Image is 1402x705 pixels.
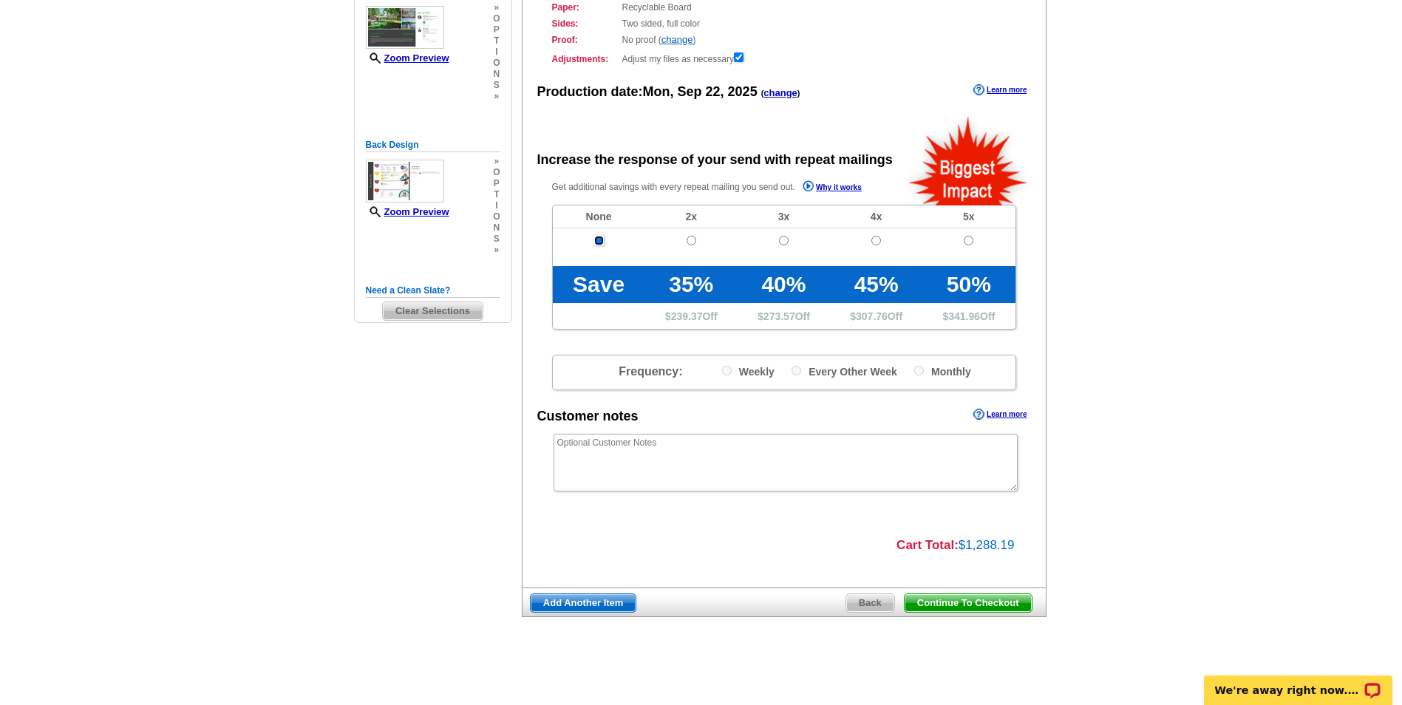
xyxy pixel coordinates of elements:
[552,1,618,14] strong: Paper:
[493,178,500,189] span: p
[552,33,1016,47] div: No proof ( )
[366,52,449,64] a: Zoom Preview
[645,303,738,329] td: $ Off
[922,266,1015,303] td: 50%
[366,206,449,217] a: Zoom Preview
[366,138,500,152] h5: Back Design
[792,363,897,378] label: Every Other Week
[493,58,500,69] span: o
[914,366,924,375] input: Monthly
[914,363,971,378] label: Monthly
[1194,658,1402,705] iframe: LiveChat chat widget
[383,302,483,320] span: Clear Selections
[552,50,1016,66] div: Adjust my files as necessary
[493,24,500,35] span: p
[552,17,618,30] strong: Sides:
[493,245,500,256] span: »
[552,179,894,196] p: Get additional savings with every repeat mailing you send out.
[738,303,830,329] td: $ Off
[645,205,738,228] td: 2x
[661,34,693,45] a: change
[722,363,775,378] label: Weekly
[830,303,922,329] td: $ Off
[845,593,895,613] a: Back
[366,160,444,202] img: small-thumb.jpg
[973,84,1027,96] a: Learn more
[553,205,645,228] td: None
[856,310,888,322] span: 307.76
[803,180,862,196] a: Why it works
[830,205,922,228] td: 4x
[922,303,1015,329] td: $ Off
[643,84,674,99] span: Mon,
[922,205,1015,228] td: 5x
[619,365,682,378] span: Frequency:
[530,593,637,613] a: Add Another Item
[552,33,618,47] strong: Proof:
[366,6,444,49] img: small-thumb.jpg
[722,366,732,375] input: Weekly
[537,151,893,170] div: Increase the response of your send with repeat mailings
[846,594,894,612] span: Back
[908,115,1030,205] img: biggestImpact.png
[537,407,639,426] div: Customer notes
[738,205,830,228] td: 3x
[763,310,795,322] span: 273.57
[493,2,500,13] span: »
[678,84,702,99] span: Sep
[706,84,724,99] span: 22,
[531,594,636,612] span: Add Another Item
[552,52,618,66] strong: Adjustments:
[493,35,500,47] span: t
[761,89,800,98] span: ( )
[552,17,1016,30] div: Two sided, full color
[366,284,500,298] h5: Need a Clean Slate?
[959,538,1015,552] span: $1,288.19
[905,594,1032,612] span: Continue To Checkout
[493,211,500,222] span: o
[493,200,500,211] span: i
[728,84,758,99] span: 2025
[830,266,922,303] td: 45%
[493,167,500,178] span: o
[763,87,797,98] a: change
[493,80,500,91] span: s
[493,234,500,245] span: s
[792,366,801,375] input: Every Other Week
[645,266,738,303] td: 35%
[552,1,1016,14] div: Recyclable Board
[493,47,500,58] span: i
[553,266,645,303] td: Save
[493,13,500,24] span: o
[738,266,830,303] td: 40%
[537,83,800,102] div: Production date:
[671,310,703,322] span: 239.37
[493,156,500,167] span: »
[493,189,500,200] span: t
[493,69,500,80] span: n
[973,409,1027,420] a: Learn more
[493,91,500,102] span: »
[493,222,500,234] span: n
[896,538,959,552] strong: Cart Total:
[948,310,980,322] span: 341.96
